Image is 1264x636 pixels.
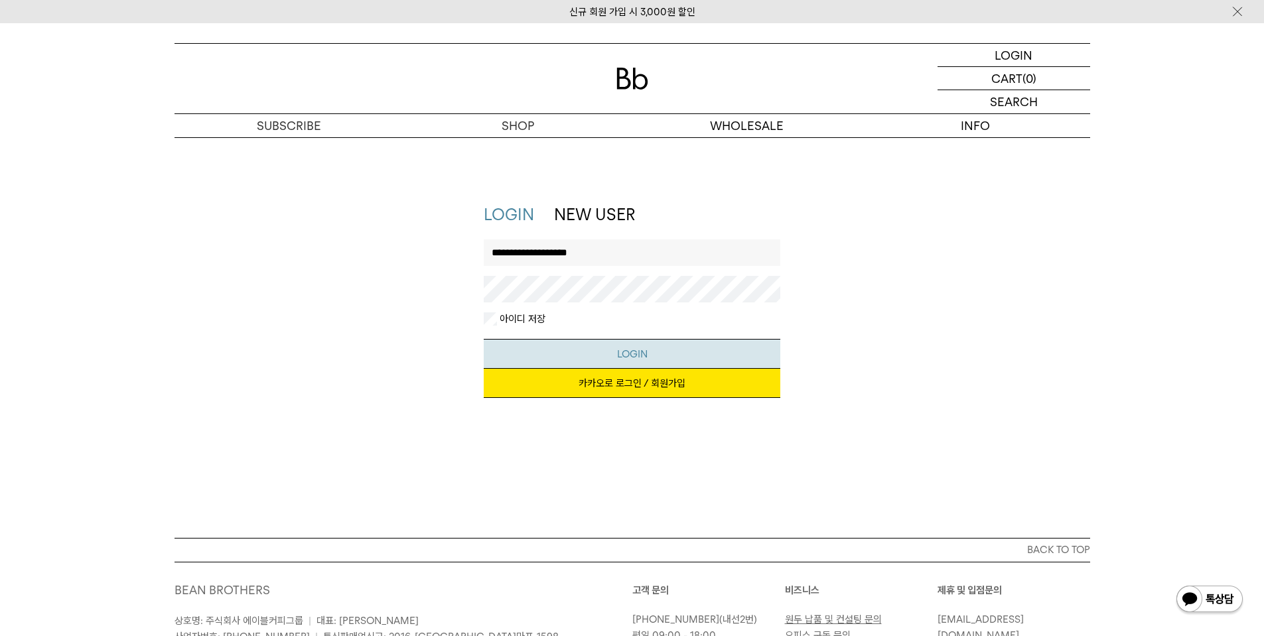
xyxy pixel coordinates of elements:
[175,583,270,597] a: BEAN BROTHERS
[861,114,1090,137] p: INFO
[785,582,938,598] p: 비즈니스
[175,538,1090,562] button: BACK TO TOP
[403,114,632,137] a: SHOP
[484,205,534,224] a: LOGIN
[991,67,1022,90] p: CART
[484,369,780,398] a: 카카오로 로그인 / 회원가입
[938,44,1090,67] a: LOGIN
[1022,67,1036,90] p: (0)
[632,611,778,627] p: (내선2번)
[175,114,403,137] a: SUBSCRIBE
[632,613,719,625] a: [PHONE_NUMBER]
[316,615,419,627] span: 대표: [PERSON_NAME]
[175,615,303,627] span: 상호명: 주식회사 에이블커피그룹
[569,6,695,18] a: 신규 회원 가입 시 3,000원 할인
[1175,584,1244,616] img: 카카오톡 채널 1:1 채팅 버튼
[938,67,1090,90] a: CART (0)
[632,582,785,598] p: 고객 문의
[497,312,545,326] label: 아이디 저장
[616,68,648,90] img: 로고
[995,44,1032,66] p: LOGIN
[785,613,882,625] a: 원두 납품 및 컨설팅 문의
[938,582,1090,598] p: 제휴 및 입점문의
[554,205,635,224] a: NEW USER
[632,114,861,137] p: WHOLESALE
[990,90,1038,113] p: SEARCH
[309,615,311,627] span: |
[484,339,780,369] button: LOGIN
